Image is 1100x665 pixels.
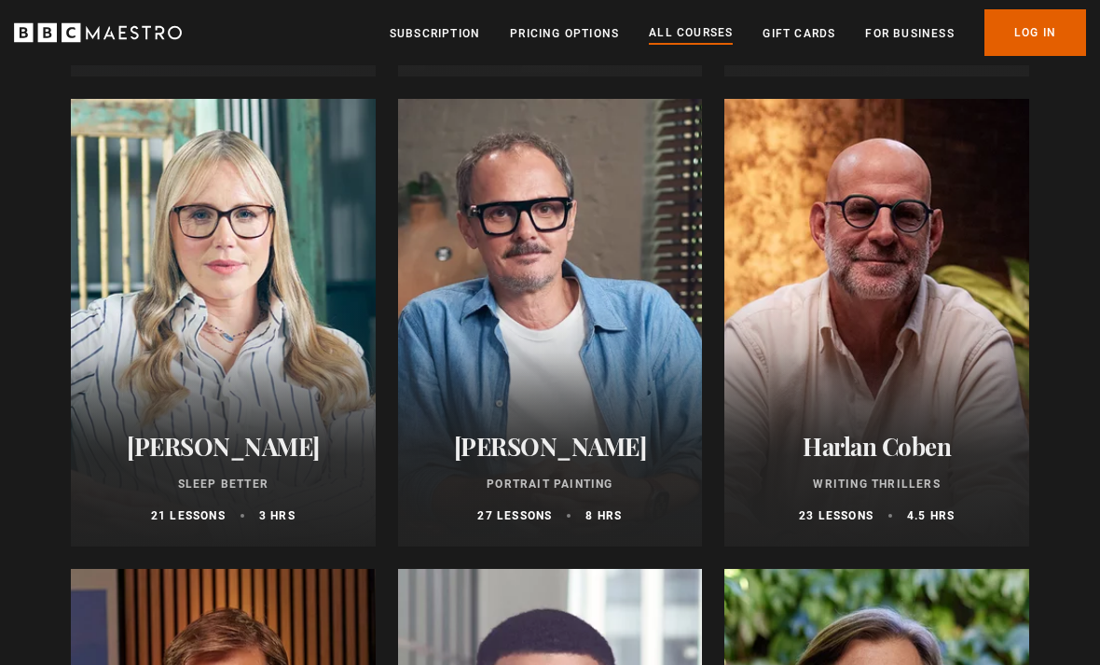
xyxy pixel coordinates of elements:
[420,477,681,493] p: Portrait Painting
[71,100,376,547] a: [PERSON_NAME] Sleep Better 21 lessons 3 hrs
[984,9,1086,56] a: Log In
[259,508,296,525] p: 3 hrs
[649,23,733,44] a: All Courses
[420,433,681,462] h2: [PERSON_NAME]
[14,19,182,47] svg: BBC Maestro
[747,433,1007,462] h2: Harlan Coben
[390,24,480,43] a: Subscription
[390,9,1086,56] nav: Primary
[398,100,703,547] a: [PERSON_NAME] Portrait Painting 27 lessons 8 hrs
[724,100,1029,547] a: Harlan Coben Writing Thrillers 23 lessons 4.5 hrs
[510,24,619,43] a: Pricing Options
[907,508,955,525] p: 4.5 hrs
[93,433,353,462] h2: [PERSON_NAME]
[585,508,622,525] p: 8 hrs
[747,477,1007,493] p: Writing Thrillers
[93,477,353,493] p: Sleep Better
[763,24,835,43] a: Gift Cards
[477,508,552,525] p: 27 lessons
[865,24,954,43] a: For business
[799,508,873,525] p: 23 lessons
[151,508,226,525] p: 21 lessons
